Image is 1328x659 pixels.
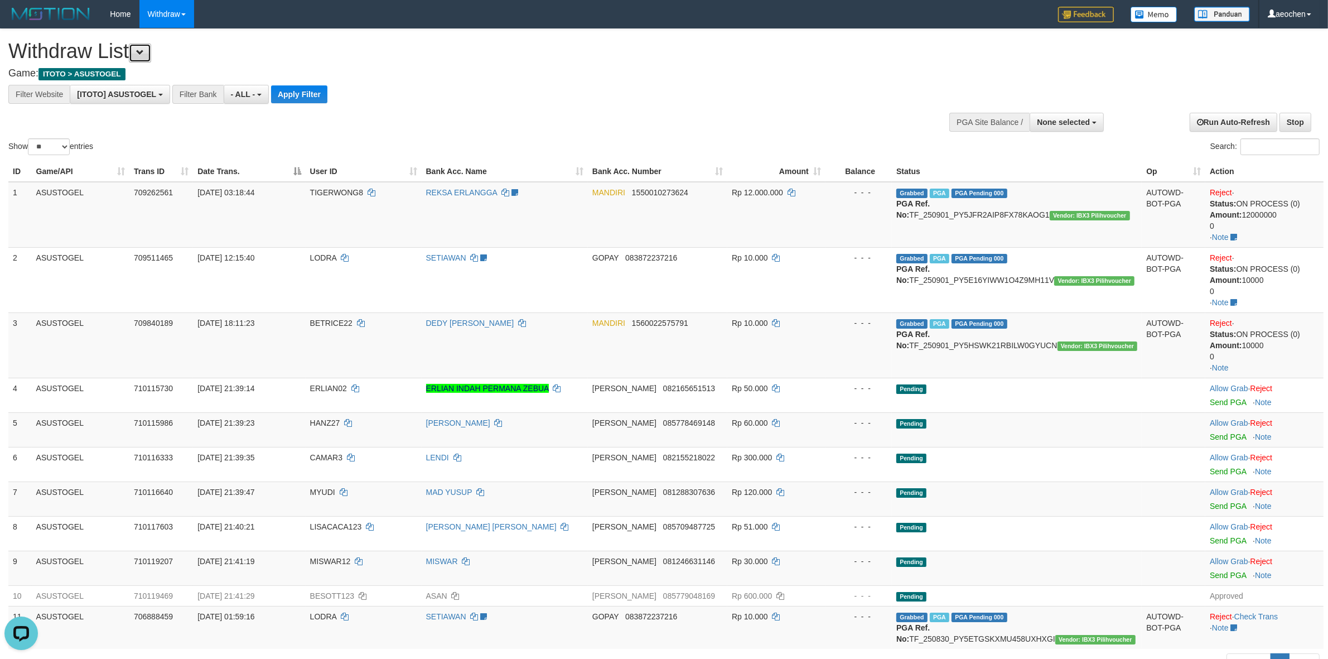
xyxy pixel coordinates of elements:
span: [PERSON_NAME] [592,488,656,497]
a: Note [1255,432,1272,441]
td: ASUSTOGEL [32,551,129,585]
td: Approved [1205,585,1324,606]
span: 710115730 [134,384,173,393]
a: SETIAWAN [426,612,466,621]
span: 709511465 [134,253,173,262]
b: Status: [1210,264,1236,273]
div: ON PROCESS (0) 10000 0 [1210,329,1319,362]
a: ERLIAN INDAH PERMANA ZEBUA [426,384,549,393]
span: Marked by aeoheing [930,254,949,263]
span: MYUDI [310,488,335,497]
td: ASUSTOGEL [32,447,129,482]
a: Note [1212,623,1229,632]
span: Marked by aeomartha [930,319,949,329]
td: · [1205,412,1324,447]
a: MAD YUSUP [426,488,472,497]
a: Stop [1279,113,1311,132]
span: Rp 50.000 [732,384,768,393]
img: Feedback.jpg [1058,7,1114,22]
span: Pending [896,557,926,567]
span: Copy 085778469148 to clipboard [663,419,715,427]
td: 2 [8,247,32,312]
th: Bank Acc. Number: activate to sort column ascending [588,161,727,182]
td: TF_250901_PY5JFR2AIP8FX78KAOG1 [892,182,1142,248]
th: ID [8,161,32,182]
select: Showentries [28,138,70,155]
td: 6 [8,447,32,482]
span: [DATE] 21:40:21 [197,522,254,531]
b: PGA Ref. No: [896,623,930,643]
img: MOTION_logo.png [8,6,93,22]
span: Pending [896,419,926,429]
a: Allow Grab [1210,488,1248,497]
a: Check Trans [1234,612,1278,621]
h4: Game: [8,68,874,79]
a: Allow Grab [1210,522,1248,531]
td: · [1205,482,1324,516]
span: [DATE] 01:59:16 [197,612,254,621]
span: Rp 10.000 [732,612,768,621]
a: MISWAR [426,557,458,566]
span: LODRA [310,253,336,262]
td: ASUSTOGEL [32,412,129,447]
th: Balance [825,161,892,182]
span: Copy 081288307636 to clipboard [663,488,715,497]
span: Rp 120.000 [732,488,772,497]
span: Vendor URL: https://payment5.1velocity.biz [1057,341,1138,351]
a: Note [1255,536,1272,545]
b: Status: [1210,199,1236,208]
span: PGA Pending [952,254,1007,263]
a: Allow Grab [1210,384,1248,393]
div: - - - [830,252,887,263]
span: Rp 30.000 [732,557,768,566]
span: [DATE] 21:39:35 [197,453,254,462]
span: 706888459 [134,612,173,621]
span: Vendor URL: https://payment5.1velocity.biz [1055,635,1136,644]
a: [PERSON_NAME] [PERSON_NAME] [426,522,557,531]
span: GOPAY [592,253,619,262]
label: Search: [1210,138,1320,155]
input: Search: [1240,138,1320,155]
button: Apply Filter [271,85,327,103]
th: Action [1205,161,1324,182]
span: 710116640 [134,488,173,497]
td: TF_250901_PY5HSWK21RBILW0GYUCN [892,312,1142,378]
td: · [1205,551,1324,585]
div: - - - [830,487,887,498]
span: 710119207 [134,557,173,566]
span: Copy 085709487725 to clipboard [663,522,715,531]
td: TF_250830_PY5ETGSKXMU458UXHXGI [892,606,1142,649]
div: ON PROCESS (0) 12000000 0 [1210,198,1319,232]
span: 709840189 [134,319,173,328]
span: Pending [896,488,926,498]
td: 8 [8,516,32,551]
td: · [1205,447,1324,482]
div: - - - [830,383,887,394]
a: Reject [1250,419,1273,427]
span: [PERSON_NAME] [592,557,656,566]
span: [PERSON_NAME] [592,522,656,531]
span: CAMAR3 [310,453,342,462]
span: · [1210,488,1250,497]
span: Copy 081246631146 to clipboard [663,557,715,566]
span: Copy 082165651513 to clipboard [663,384,715,393]
button: [ITOTO] ASUSTOGEL [70,85,170,104]
div: - - - [830,452,887,463]
td: ASUSTOGEL [32,312,129,378]
div: - - - [830,611,887,622]
a: Reject [1250,488,1273,497]
a: Allow Grab [1210,557,1248,566]
div: Filter Bank [172,85,224,104]
td: AUTOWD-BOT-PGA [1142,606,1205,649]
td: AUTOWD-BOT-PGA [1142,312,1205,378]
a: Send PGA [1210,502,1246,511]
a: [PERSON_NAME] [426,419,490,427]
span: MANDIRI [592,319,625,328]
span: ITOTO > ASUSTOGEL [38,68,125,80]
h1: Withdraw List [8,40,874,62]
span: None selected [1037,118,1090,127]
span: 710117603 [134,522,173,531]
span: Rp 10.000 [732,319,768,328]
span: PGA Pending [952,189,1007,198]
span: Grabbed [896,254,928,263]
